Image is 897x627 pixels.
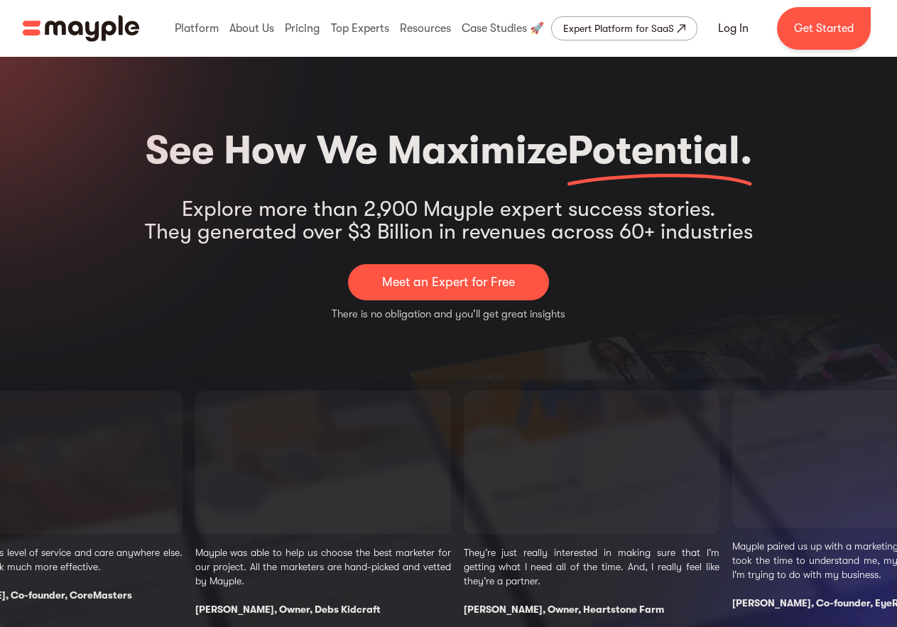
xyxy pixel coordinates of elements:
[226,6,278,51] div: About Us
[23,15,139,42] img: Mayple logo
[551,16,697,40] a: Expert Platform for SaaS
[171,6,222,51] div: Platform
[701,11,766,45] a: Log In
[382,273,515,292] p: Meet an Expert for Free
[332,306,565,322] p: There is no obligation and you'll get great insights
[464,602,719,616] div: [PERSON_NAME], Owner, Heartstone Farm
[777,7,871,50] a: Get Started
[348,264,549,300] a: Meet an Expert for Free
[567,128,752,173] span: Potential.
[145,197,753,243] div: Explore more than 2,900 Mayple expert success stories. They generated over $3 Billion in revenues...
[464,391,719,617] div: 3 / 4
[327,6,393,51] div: Top Experts
[396,6,455,51] div: Resources
[146,121,752,180] h2: See How We Maximize
[464,545,719,588] p: They’re just really interested in making sure that I’m getting what I need all of the time. And, ...
[281,6,323,51] div: Pricing
[563,20,674,37] div: Expert Platform for SaaS
[195,545,451,588] p: Mayple was able to help us choose the best marketer for our project. All the marketers are hand-p...
[195,602,451,616] div: [PERSON_NAME], Owner, Debs Kidcraft
[195,391,451,617] div: 2 / 4
[23,15,139,42] a: home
